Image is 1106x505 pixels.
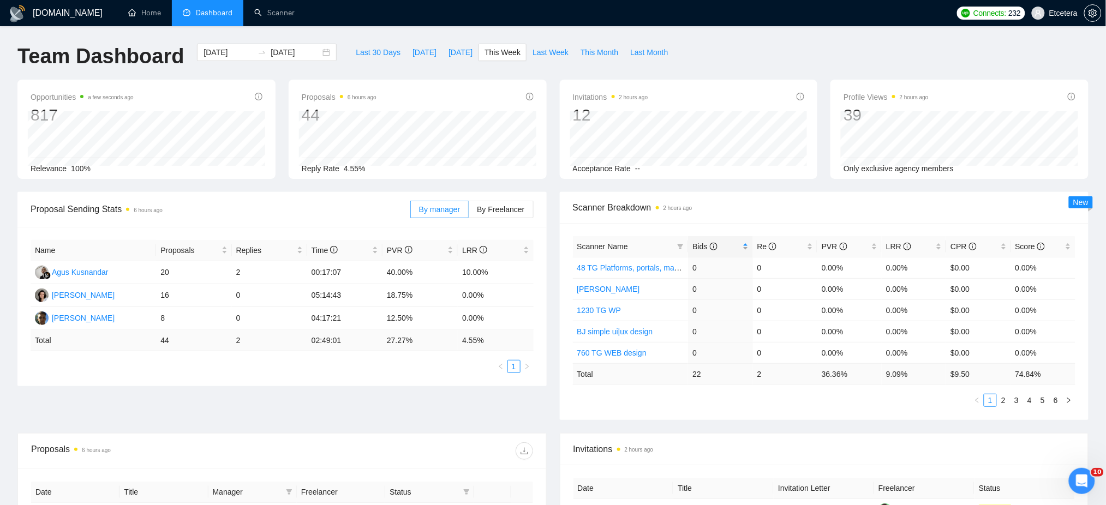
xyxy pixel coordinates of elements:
[971,394,984,407] li: Previous Page
[156,261,231,284] td: 20
[35,290,115,299] a: TT[PERSON_NAME]
[463,489,470,495] span: filter
[258,48,266,57] span: to
[160,244,219,256] span: Proposals
[88,94,133,100] time: a few seconds ago
[577,306,621,315] a: 1230 TG WP
[1049,394,1062,407] li: 6
[390,486,458,498] span: Status
[82,447,111,453] time: 6 hours ago
[302,91,376,104] span: Proposals
[35,267,109,276] a: AKAgus Kusnandar
[43,272,51,279] img: gigradar-bm.png
[1011,342,1075,363] td: 0.00%
[232,307,307,330] td: 0
[1011,257,1075,278] td: 0.00%
[31,442,282,460] div: Proposals
[405,246,412,254] span: info-circle
[1062,394,1075,407] li: Next Page
[844,105,929,125] div: 39
[975,478,1075,499] th: Status
[573,478,674,499] th: Date
[255,93,262,100] span: info-circle
[458,330,533,351] td: 4.55 %
[485,46,521,58] span: This Week
[286,489,292,495] span: filter
[573,91,648,104] span: Invitations
[882,363,946,384] td: 9.09 %
[307,261,382,284] td: 00:17:07
[156,307,231,330] td: 8
[882,299,946,321] td: 0.00%
[692,242,717,251] span: Bids
[1062,394,1075,407] button: right
[882,278,946,299] td: 0.00%
[350,44,406,61] button: Last 30 Days
[307,330,382,351] td: 02:49:01
[119,482,208,503] th: Title
[753,299,817,321] td: 0
[507,360,521,373] li: 1
[997,394,1009,406] a: 2
[817,363,882,384] td: 36.36 %
[984,394,996,406] a: 1
[9,5,26,22] img: logo
[196,8,232,17] span: Dashboard
[183,9,190,16] span: dashboard
[307,284,382,307] td: 05:14:43
[769,243,776,250] span: info-circle
[575,44,624,61] button: This Month
[797,93,804,100] span: info-circle
[494,360,507,373] li: Previous Page
[1024,394,1036,406] a: 4
[31,105,134,125] div: 817
[577,242,628,251] span: Scanner Name
[753,321,817,342] td: 0
[330,246,338,254] span: info-circle
[480,246,487,254] span: info-circle
[232,330,307,351] td: 2
[581,46,618,58] span: This Month
[904,243,911,250] span: info-circle
[156,284,231,307] td: 16
[817,299,882,321] td: 0.00%
[35,288,49,302] img: TT
[1084,4,1102,22] button: setting
[874,478,975,499] th: Freelancer
[297,482,385,503] th: Freelancer
[1068,93,1075,100] span: info-circle
[1011,299,1075,321] td: 0.00%
[619,94,648,100] time: 2 hours ago
[817,278,882,299] td: 0.00%
[946,278,1011,299] td: $0.00
[1015,242,1045,251] span: Score
[412,46,437,58] span: [DATE]
[673,478,774,499] th: Title
[630,46,668,58] span: Last Month
[886,242,911,251] span: LRR
[494,360,507,373] button: left
[663,205,692,211] time: 2 hours ago
[382,307,458,330] td: 12.50%
[753,257,817,278] td: 0
[577,285,640,293] a: [PERSON_NAME]
[31,240,156,261] th: Name
[817,257,882,278] td: 0.00%
[254,8,295,17] a: searchScanner
[1011,321,1075,342] td: 0.00%
[753,342,817,363] td: 0
[533,46,569,58] span: Last Week
[817,342,882,363] td: 0.00%
[458,261,533,284] td: 10.00%
[1085,9,1101,17] span: setting
[498,363,504,370] span: left
[31,91,134,104] span: Opportunities
[458,307,533,330] td: 0.00%
[52,289,115,301] div: [PERSON_NAME]
[35,311,49,325] img: AP
[462,246,487,255] span: LRR
[1066,397,1072,404] span: right
[208,482,297,503] th: Manager
[573,105,648,125] div: 12
[573,442,1075,456] span: Invitations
